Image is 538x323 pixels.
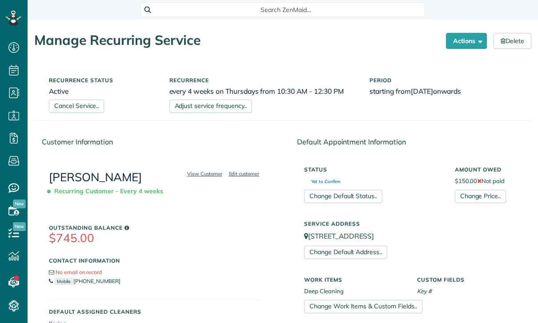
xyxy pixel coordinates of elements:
[49,278,120,284] a: Mobile[PHONE_NUMBER]
[49,88,156,95] h6: Active
[35,130,276,154] div: Customer Information
[304,190,382,203] a: Change Default Status..
[54,278,73,285] small: Mobile
[411,87,433,96] span: [DATE]
[304,287,404,295] li: Deep Cleaning
[49,77,156,83] h5: Recurrence status
[304,179,341,184] span: Yet to Confirm
[304,300,422,313] a: Change Work Items & Custom Fields..
[169,77,357,83] h5: Recurrence
[56,269,102,275] span: No email on record
[455,190,506,203] a: Change Price..
[417,277,517,283] h5: Custom Fields
[304,231,517,241] p: [STREET_ADDRESS]
[49,225,262,231] h5: Outstanding Balance
[185,170,225,178] a: View Customer
[34,33,439,48] h1: Manage Recurring Service
[369,77,517,83] h5: Period
[13,199,26,208] span: New
[169,100,252,113] a: Adjust service frequency..
[304,167,442,172] h5: Status
[369,88,517,95] h6: starting from onwards
[13,222,26,231] span: New
[304,246,387,259] a: Change Default Address..
[448,162,523,203] div: $150.00 Not paid
[49,183,167,199] span: Recurring Customer - Every 4 weeks
[290,130,531,154] div: Default Appointment Information
[417,287,432,295] em: Key #
[494,33,531,49] a: Delete
[49,100,104,113] a: Cancel Service..
[304,221,517,227] h5: Service Address
[49,232,262,245] h3: $745.00
[49,258,262,263] h5: Contact Information
[446,33,487,49] button: Actions
[49,170,142,184] a: [PERSON_NAME]
[455,167,517,172] h5: Amount Owed
[169,88,357,95] h6: every 4 weeks on Thursdays from 10:30 AM - 12:30 PM
[304,277,404,283] h5: Work Items
[226,170,262,178] a: Edit customer
[49,309,262,315] h5: Default Assigned Cleaners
